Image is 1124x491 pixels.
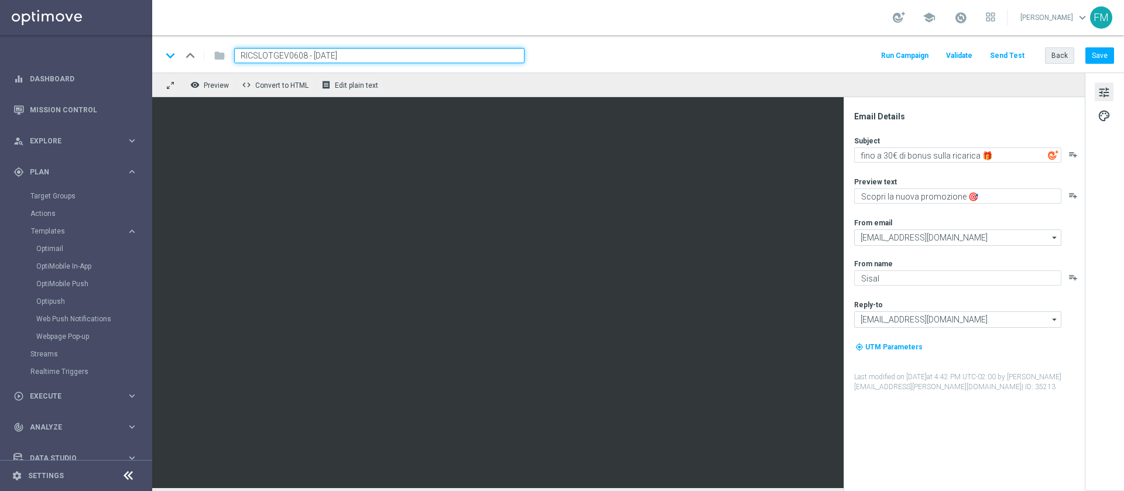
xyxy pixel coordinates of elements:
[1085,47,1114,64] button: Save
[854,300,883,310] label: Reply-to
[1076,11,1089,24] span: keyboard_arrow_down
[946,51,972,60] span: Validate
[13,74,138,84] button: equalizer Dashboard
[30,393,126,400] span: Execute
[126,166,138,177] i: keyboard_arrow_right
[255,81,309,90] span: Convert to HTML
[13,423,138,432] button: track_changes Analyze keyboard_arrow_right
[854,372,1084,392] label: Last modified on [DATE] at 4:42 PM UTC-02:00 by [PERSON_NAME][EMAIL_ADDRESS][PERSON_NAME][DOMAIN_...
[13,63,138,94] div: Dashboard
[13,136,138,146] button: person_search Explore keyboard_arrow_right
[944,48,974,64] button: Validate
[854,311,1061,328] input: Select
[36,332,122,341] a: Webpage Pop-up
[1068,273,1078,282] button: playlist_add
[30,363,151,380] div: Realtime Triggers
[1098,108,1111,123] span: palette
[31,228,115,235] span: Templates
[1022,383,1056,391] span: | ID: 35213
[854,136,880,146] label: Subject
[36,293,151,310] div: Optipush
[28,472,64,479] a: Settings
[30,191,122,201] a: Target Groups
[321,80,331,90] i: receipt
[126,421,138,432] i: keyboard_arrow_right
[30,226,138,236] button: Templates keyboard_arrow_right
[13,454,138,463] button: Data Studio keyboard_arrow_right
[30,63,138,94] a: Dashboard
[1045,47,1074,64] button: Back
[36,328,151,345] div: Webpage Pop-up
[13,136,126,146] div: Explore
[1095,106,1113,125] button: palette
[1019,9,1090,26] a: [PERSON_NAME]keyboard_arrow_down
[13,392,138,401] button: play_circle_outline Execute keyboard_arrow_right
[30,455,126,462] span: Data Studio
[234,48,525,63] input: Enter a unique template name
[30,367,122,376] a: Realtime Triggers
[854,229,1061,246] input: Select
[865,343,923,351] span: UTM Parameters
[30,138,126,145] span: Explore
[30,169,126,176] span: Plan
[204,81,229,90] span: Preview
[36,244,122,253] a: Optimail
[126,135,138,146] i: keyboard_arrow_right
[36,257,151,275] div: OptiMobile In-App
[36,275,151,293] div: OptiMobile Push
[879,48,930,64] button: Run Campaign
[13,167,24,177] i: gps_fixed
[923,11,935,24] span: school
[30,205,151,222] div: Actions
[13,167,126,177] div: Plan
[30,222,151,345] div: Templates
[854,259,893,269] label: From name
[854,341,924,353] button: my_location UTM Parameters
[13,136,24,146] i: person_search
[854,177,897,187] label: Preview text
[1090,6,1112,29] div: FM
[30,94,138,125] a: Mission Control
[13,105,138,115] button: Mission Control
[36,297,122,306] a: Optipush
[36,279,122,289] a: OptiMobile Push
[36,314,122,324] a: Web Push Notifications
[126,390,138,401] i: keyboard_arrow_right
[30,349,122,359] a: Streams
[30,187,151,205] div: Target Groups
[13,453,126,463] div: Data Studio
[187,77,234,92] button: remove_red_eye Preview
[13,391,126,401] div: Execute
[36,240,151,257] div: Optimail
[854,218,892,228] label: From email
[13,422,24,432] i: track_changes
[13,167,138,177] button: gps_fixed Plan keyboard_arrow_right
[162,47,179,64] i: keyboard_arrow_down
[1068,150,1078,159] button: playlist_add
[13,94,138,125] div: Mission Control
[30,345,151,363] div: Streams
[190,80,200,90] i: remove_red_eye
[1049,312,1061,327] i: arrow_drop_down
[242,80,251,90] span: code
[36,310,151,328] div: Web Push Notifications
[13,391,24,401] i: play_circle_outline
[855,343,863,351] i: my_location
[13,74,24,84] i: equalizer
[30,424,126,431] span: Analyze
[988,48,1026,64] button: Send Test
[1048,150,1058,160] img: optiGenie.svg
[1049,230,1061,245] i: arrow_drop_down
[335,81,378,90] span: Edit plain text
[318,77,383,92] button: receipt Edit plain text
[31,228,126,235] div: Templates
